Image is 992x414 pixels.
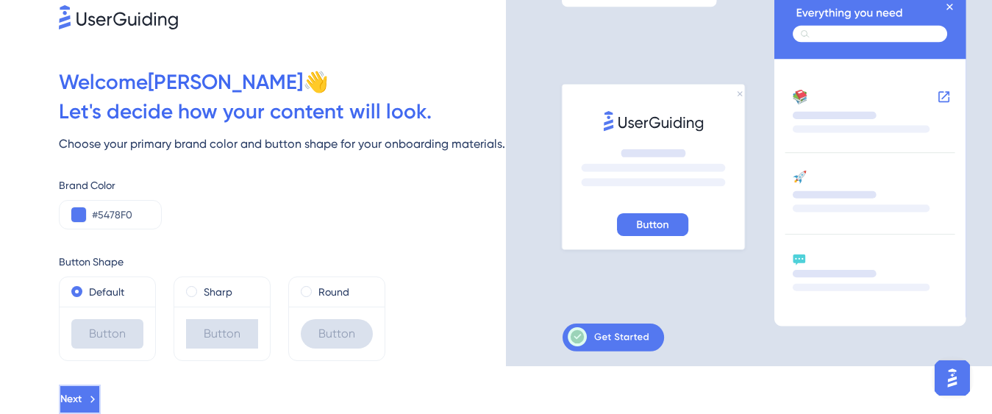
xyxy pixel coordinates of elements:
[59,68,506,97] div: Welcome [PERSON_NAME] 👋
[59,97,506,126] div: Let ' s decide how your content will look.
[71,319,143,349] div: Button
[930,356,974,400] iframe: UserGuiding AI Assistant Launcher
[60,390,82,408] span: Next
[318,283,349,301] label: Round
[59,385,101,414] button: Next
[59,176,506,194] div: Brand Color
[204,283,232,301] label: Sharp
[89,283,124,301] label: Default
[186,319,258,349] div: Button
[59,135,506,153] div: Choose your primary brand color and button shape for your onboarding materials.
[301,319,373,349] div: Button
[59,253,506,271] div: Button Shape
